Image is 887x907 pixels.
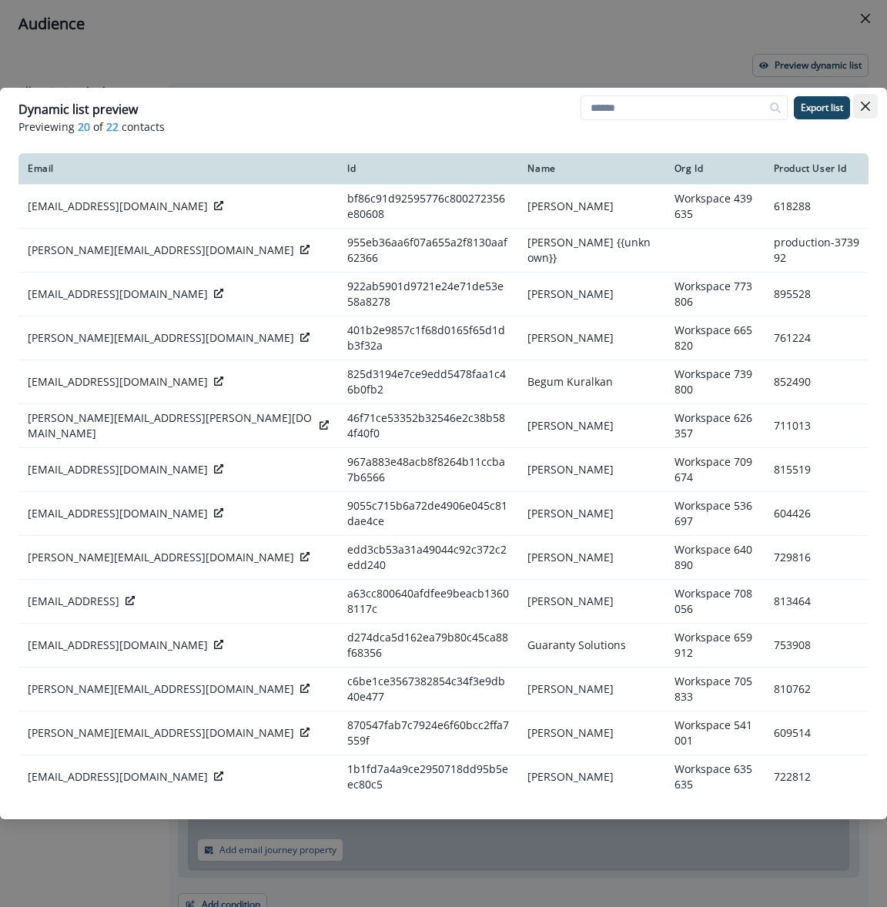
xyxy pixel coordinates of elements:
button: Close [853,94,878,119]
td: d274dca5d162ea79b80c45ca88f68356 [338,623,518,667]
td: Workspace 541001 [665,711,765,755]
p: [EMAIL_ADDRESS][DOMAIN_NAME] [28,769,208,785]
td: Workspace 665820 [665,316,765,360]
td: edd3cb53a31a49044c92c372c2edd240 [338,535,518,579]
p: [EMAIL_ADDRESS][DOMAIN_NAME] [28,374,208,390]
p: [PERSON_NAME][EMAIL_ADDRESS][PERSON_NAME][DOMAIN_NAME] [28,410,313,441]
td: Workspace 626357 [665,403,765,447]
td: Workspace 773806 [665,272,765,316]
td: 604426 [765,491,869,535]
td: [PERSON_NAME] [518,535,664,579]
td: Workspace 640890 [665,535,765,579]
td: 852490 [765,360,869,403]
td: [PERSON_NAME] [518,711,664,755]
td: c6be1ce3567382854c34f3e9db40e477 [338,667,518,711]
p: [EMAIL_ADDRESS][DOMAIN_NAME] [28,199,208,214]
td: [PERSON_NAME] [518,579,664,623]
td: Workspace 659912 [665,623,765,667]
p: [EMAIL_ADDRESS][DOMAIN_NAME] [28,462,208,477]
td: [PERSON_NAME] [518,184,664,228]
td: 1b1fd7a4a9ce2950718dd95b5eec80c5 [338,755,518,798]
td: 810762 [765,667,869,711]
td: [PERSON_NAME] [518,667,664,711]
div: Product User Id [774,162,859,175]
td: 895528 [765,272,869,316]
td: 955eb36aa6f07a655a2f8130aaf62366 [338,228,518,272]
td: 9055c715b6a72de4906e045c81dae4ce [338,491,518,535]
p: [EMAIL_ADDRESS][DOMAIN_NAME] [28,506,208,521]
td: production-373992 [765,228,869,272]
td: Workspace 705833 [665,667,765,711]
td: 922ab5901d9721e24e71de53e58a8278 [338,272,518,316]
p: Previewing of contacts [18,119,869,135]
td: 753908 [765,623,869,667]
td: Workspace 536697 [665,491,765,535]
td: 46f71ce53352b32546e2c38b584f40f0 [338,403,518,447]
div: Email [28,162,329,175]
td: 618288 [765,184,869,228]
p: Export list [801,102,843,113]
td: [PERSON_NAME] [518,491,664,535]
span: 20 [78,119,90,135]
td: 722812 [765,755,869,798]
td: [PERSON_NAME] [518,755,664,798]
td: 711013 [765,403,869,447]
td: 870547fab7c7924e6f60bcc2ffa7559f [338,711,518,755]
div: Id [347,162,509,175]
td: Workspace 635635 [665,755,765,798]
p: [PERSON_NAME][EMAIL_ADDRESS][DOMAIN_NAME] [28,681,294,697]
td: Workspace 709674 [665,447,765,491]
td: 825d3194e7ce9edd5478faa1c46b0fb2 [338,360,518,403]
div: Name [527,162,655,175]
p: [EMAIL_ADDRESS] [28,594,119,609]
span: 22 [106,119,119,135]
td: Guaranty Solutions [518,623,664,667]
button: Export list [794,96,850,119]
p: [EMAIL_ADDRESS][DOMAIN_NAME] [28,638,208,653]
td: 401b2e9857c1f68d0165f65d1db3f32a [338,316,518,360]
td: 761224 [765,316,869,360]
td: [PERSON_NAME] {{unknown}} [518,228,664,272]
td: 967a883e48acb8f8264b11ccba7b6566 [338,447,518,491]
td: Begum Kuralkan [518,360,664,403]
td: bf86c91d92595776c800272356e80608 [338,184,518,228]
p: Dynamic list preview [18,100,138,119]
td: [PERSON_NAME] [518,272,664,316]
p: [PERSON_NAME][EMAIL_ADDRESS][DOMAIN_NAME] [28,725,294,741]
td: 813464 [765,579,869,623]
p: [EMAIL_ADDRESS][DOMAIN_NAME] [28,286,208,302]
td: 729816 [765,535,869,579]
td: Workspace 708056 [665,579,765,623]
p: [PERSON_NAME][EMAIL_ADDRESS][DOMAIN_NAME] [28,330,294,346]
td: [PERSON_NAME] [518,316,664,360]
td: 815519 [765,447,869,491]
td: a63cc800640afdfee9beacb13608117c [338,579,518,623]
p: [PERSON_NAME][EMAIL_ADDRESS][DOMAIN_NAME] [28,550,294,565]
td: [PERSON_NAME] [518,447,664,491]
td: Workspace 439635 [665,184,765,228]
p: [PERSON_NAME][EMAIL_ADDRESS][DOMAIN_NAME] [28,243,294,258]
div: Org Id [674,162,755,175]
td: Workspace 739800 [665,360,765,403]
td: [PERSON_NAME] [518,403,664,447]
td: 609514 [765,711,869,755]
